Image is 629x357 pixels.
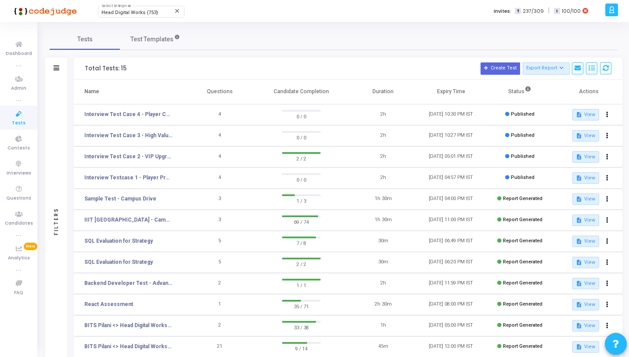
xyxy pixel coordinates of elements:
div: Filters [52,173,60,270]
span: Published [511,175,535,180]
span: Published [511,153,535,159]
th: Questions [186,80,254,104]
td: [DATE] 05:01 PM IST [417,146,485,168]
a: Backend Developer Test - Advanced [84,279,172,287]
span: Head Digital Works (753) [101,10,158,15]
span: 33 / 38 [282,323,321,331]
span: FAQ [14,289,23,297]
button: View [572,130,599,142]
td: 2h [349,104,417,125]
a: SQL Evaluation for Strategy [84,258,153,266]
td: [DATE] 11:00 PM IST [417,210,485,231]
td: 2h [349,146,417,168]
a: Interview Test Case 4 - Player Churn Prediction (AI/ML) [84,110,172,118]
span: Published [511,132,535,138]
a: SQL Evaluation for Strategy [84,237,153,245]
mat-icon: description [576,238,582,244]
button: View [572,341,599,353]
span: Tests [77,35,93,44]
td: [DATE] 10:30 PM IST [417,104,485,125]
span: Dashboard [6,50,32,58]
button: Create Test [481,62,520,75]
mat-icon: description [576,175,582,181]
span: 0 / 0 [282,112,321,120]
span: 35 / 71 [282,302,321,310]
td: [DATE] 08:00 PM IST [417,294,485,315]
span: I [554,8,560,15]
mat-icon: description [576,112,582,118]
td: 1 [186,294,254,315]
img: logo [11,2,77,20]
mat-icon: description [576,196,582,202]
button: View [572,151,599,163]
a: IIIT [GEOGRAPHIC_DATA] - Campus Drive Dec - 2024 - Technical Assessment [84,216,172,224]
span: 100/100 [562,7,581,15]
label: Invites: [494,7,511,15]
td: 4 [186,168,254,189]
span: Admin [11,85,26,92]
div: Total Tests: 15 [85,65,127,72]
mat-icon: description [576,302,582,308]
span: Report Generated [503,196,542,201]
td: 4 [186,146,254,168]
td: 5 [186,231,254,252]
span: Report Generated [503,280,542,286]
span: Report Generated [503,322,542,328]
button: View [572,257,599,268]
mat-icon: description [576,133,582,139]
button: View [572,215,599,226]
span: 1 / 3 [282,196,321,205]
span: New [24,243,37,250]
span: T [515,8,521,15]
button: View [572,278,599,289]
td: 4 [186,104,254,125]
span: 2 / 2 [282,259,321,268]
span: Contests [7,145,30,152]
td: 3 [186,210,254,231]
span: 69 / 74 [282,217,321,226]
td: [DATE] 06:49 PM IST [417,231,485,252]
mat-icon: description [576,323,582,329]
mat-icon: description [576,344,582,350]
span: Interviews [7,170,31,177]
a: BITS Pilani <> Head Digital Works - Data Science Test [84,342,172,350]
td: 2 [186,315,254,336]
span: 1 / 1 [282,280,321,289]
a: Sample Test - Campus Drive [84,195,156,203]
span: Report Generated [503,259,542,265]
span: 0 / 0 [282,133,321,142]
mat-icon: description [576,259,582,266]
td: 30m [349,252,417,273]
td: 1h 30m [349,210,417,231]
span: 237/309 [523,7,544,15]
td: 1h [349,315,417,336]
td: 3 [186,189,254,210]
mat-icon: description [576,154,582,160]
button: View [572,193,599,205]
td: 2h [349,125,417,146]
td: 2 [186,273,254,294]
td: [DATE] 06:20 PM IST [417,252,485,273]
span: 0 / 0 [282,175,321,184]
span: 2 / 2 [282,154,321,163]
td: 1h 30m [349,189,417,210]
th: Actions [554,80,622,104]
td: [DATE] 05:00 PM IST [417,315,485,336]
button: View [572,236,599,247]
td: [DATE] 04:00 PM IST [417,189,485,210]
span: Report Generated [503,238,542,244]
span: Analytics [8,255,30,262]
td: [DATE] 10:27 PM IST [417,125,485,146]
span: | [548,6,549,15]
a: Interview Test Case 3 - High Value Player Prediction (AI/ML) [84,131,172,139]
span: Report Generated [503,301,542,307]
mat-icon: description [576,217,582,223]
a: React Assessment [84,300,133,308]
span: 9 / 14 [282,344,321,353]
th: Name [74,80,186,104]
a: Interview Testcase 1 - Player Promotion Response (AI/ML) [84,174,172,182]
td: 2h [349,168,417,189]
td: [DATE] 11:59 PM IST [417,273,485,294]
span: Report Generated [503,343,542,349]
button: Export Report [523,62,570,75]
